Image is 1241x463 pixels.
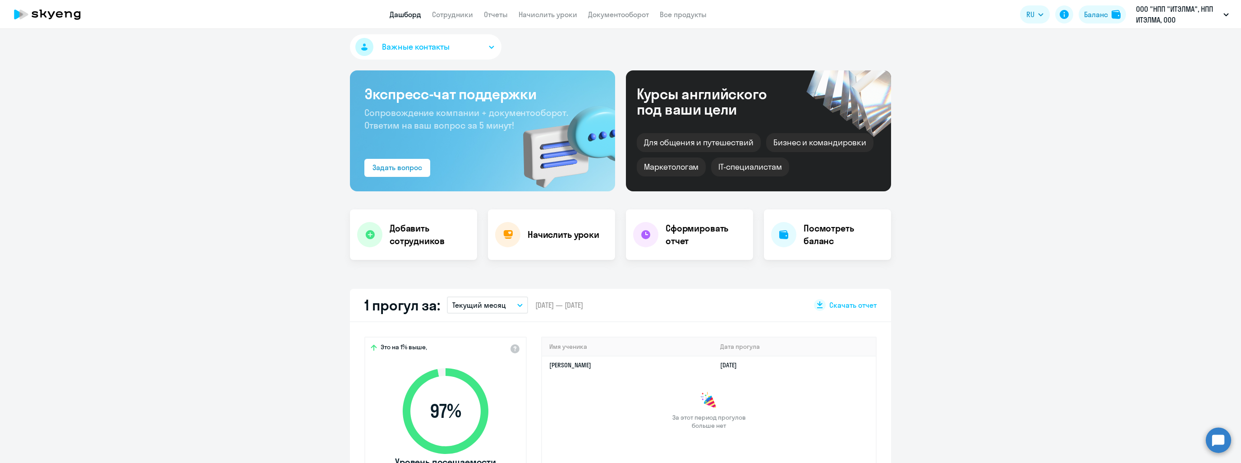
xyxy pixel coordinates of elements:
div: Бизнес и командировки [766,133,873,152]
a: Документооборот [588,10,649,19]
img: balance [1112,10,1121,19]
h4: Сформировать отчет [666,222,746,247]
h4: Начислить уроки [528,228,599,241]
p: Текущий месяц [452,300,506,310]
div: Маркетологам [637,157,706,176]
a: Дашборд [390,10,421,19]
a: Начислить уроки [519,10,577,19]
button: Текущий месяц [447,296,528,314]
img: bg-img [510,90,615,191]
span: За этот период прогулов больше нет [671,413,747,430]
img: congrats [700,392,718,410]
a: Сотрудники [432,10,473,19]
h4: Добавить сотрудников [390,222,470,247]
span: RU [1026,9,1034,20]
h2: 1 прогул за: [364,296,440,314]
span: 97 % [394,400,497,422]
span: Важные контакты [382,41,450,53]
span: [DATE] — [DATE] [535,300,583,310]
h3: Экспресс-чат поддержки [364,85,601,103]
p: ООО "НПП "ИТЭЛМА", НПП ИТЭЛМА, ООО [1136,4,1220,25]
a: Отчеты [484,10,508,19]
button: ООО "НПП "ИТЭЛМА", НПП ИТЭЛМА, ООО [1131,4,1233,25]
div: Задать вопрос [372,162,422,173]
span: Это на 1% выше, [381,343,427,354]
th: Имя ученика [542,338,713,356]
div: IT-специалистам [711,157,789,176]
h4: Посмотреть баланс [804,222,884,247]
button: RU [1020,5,1050,23]
div: Курсы английского под ваши цели [637,86,791,117]
div: Для общения и путешествий [637,133,761,152]
a: Все продукты [660,10,707,19]
button: Балансbalance [1079,5,1126,23]
span: Скачать отчет [829,300,877,310]
button: Задать вопрос [364,159,430,177]
a: [DATE] [720,361,744,369]
span: Сопровождение компании + документооборот. Ответим на ваш вопрос за 5 минут! [364,107,568,131]
th: Дата прогула [713,338,876,356]
a: [PERSON_NAME] [549,361,591,369]
button: Важные контакты [350,34,501,60]
div: Баланс [1084,9,1108,20]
